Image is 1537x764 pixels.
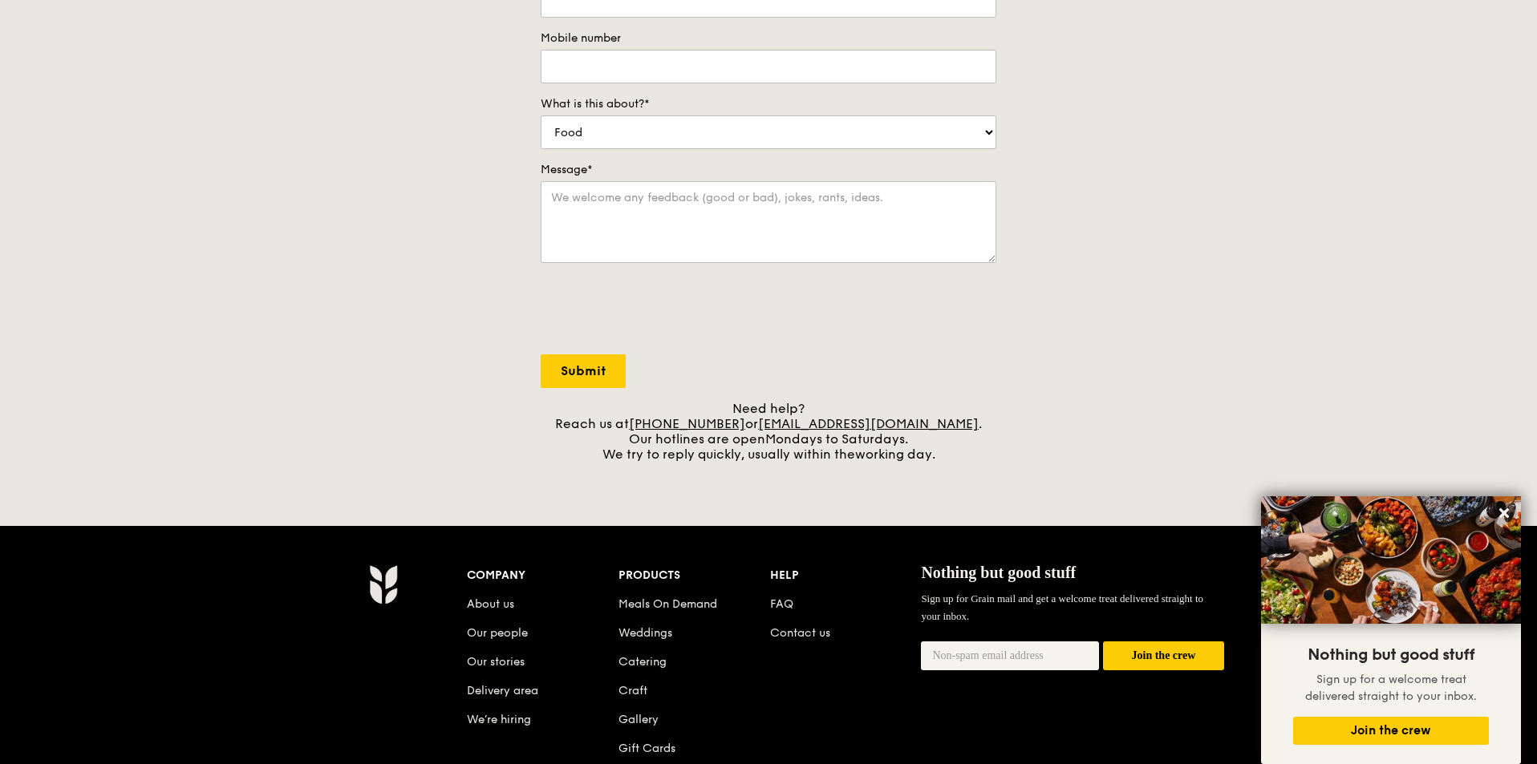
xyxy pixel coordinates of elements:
[618,713,659,726] a: Gallery
[541,354,626,388] input: Submit
[770,626,830,640] a: Contact us
[467,626,528,640] a: Our people
[921,641,1099,670] input: Non-spam email address
[467,655,525,669] a: Our stories
[765,431,908,447] span: Mondays to Saturdays.
[467,713,531,726] a: We’re hiring
[467,684,538,697] a: Delivery area
[770,597,793,611] a: FAQ
[618,626,672,640] a: Weddings
[541,96,996,112] label: What is this about?*
[1103,641,1224,671] button: Join the crew
[618,684,647,697] a: Craft
[1308,645,1474,665] span: Nothing but good stuff
[855,447,935,462] span: working day.
[541,30,996,46] label: Mobile number
[921,592,1203,622] span: Sign up for Grain mail and get a welcome treat delivered straight to your inbox.
[1305,673,1477,703] span: Sign up for a welcome treat delivered straight to your inbox.
[541,279,785,342] iframe: reCAPTCHA
[629,416,745,431] a: [PHONE_NUMBER]
[541,162,996,178] label: Message*
[618,655,667,669] a: Catering
[467,597,514,611] a: About us
[1293,717,1489,745] button: Join the crew
[921,564,1076,581] span: Nothing but good stuff
[369,564,397,604] img: Grain
[770,564,922,587] div: Help
[758,416,979,431] a: [EMAIL_ADDRESS][DOMAIN_NAME]
[1491,500,1517,526] button: Close
[618,597,717,611] a: Meals On Demand
[1261,496,1521,624] img: DSC07876-Edit02-Large.jpeg
[618,742,675,755] a: Gift Cards
[467,564,618,587] div: Company
[618,564,770,587] div: Products
[541,401,996,462] div: Need help? Reach us at or . Our hotlines are open We try to reply quickly, usually within the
